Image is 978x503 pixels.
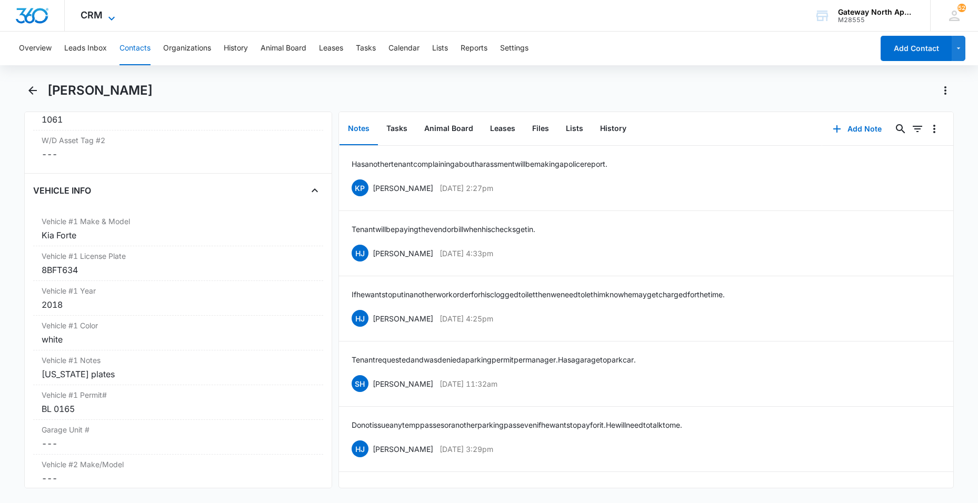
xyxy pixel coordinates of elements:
button: Settings [500,32,528,65]
button: Animal Board [261,32,306,65]
label: Vehicle #1 Notes [42,355,314,366]
div: Vehicle #2 Make/Model--- [33,455,323,489]
div: Vehicle #1 Notes[US_STATE] plates [33,350,323,385]
label: Vehicle #1 Color [42,320,314,331]
dd: --- [42,148,314,160]
button: Files [524,113,557,145]
button: Leases [319,32,343,65]
div: Vehicle #1 Permit#BL 0165 [33,385,323,420]
div: Vehicle #1 Make & ModelKia Forte [33,212,323,246]
div: account name [838,8,915,16]
p: Tenant requested and was denied a parking permit per manager. Has a garage to park car. [352,354,636,365]
button: Leads Inbox [64,32,107,65]
button: Lists [557,113,592,145]
button: Tasks [378,113,416,145]
p: [DATE] 11:32am [440,378,497,389]
div: Vehicle #1 Colorwhite [33,316,323,350]
p: [PERSON_NAME] [373,444,433,455]
p: [DATE] 4:33pm [440,248,493,259]
div: 8BFT634 [42,264,314,276]
div: Vehicle #1 License Plate8BFT634 [33,246,323,281]
span: HJ [352,310,368,327]
div: W/D Asset Tag #11061 [33,96,323,130]
p: [PERSON_NAME] [373,378,433,389]
label: Vehicle #1 License Plate [42,250,314,261]
button: Reports [461,32,487,65]
div: BL 0165 [42,403,314,415]
div: notifications count [957,4,966,12]
button: Lists [432,32,448,65]
span: CRM [81,9,103,21]
label: Vehicle #1 Permit# [42,389,314,400]
div: 1061 [42,113,314,126]
label: Vehicle #1 Year [42,285,314,296]
span: HJ [352,245,368,261]
div: Garage Unit #--- [33,420,323,455]
button: Close [306,182,323,199]
button: Animal Board [416,113,482,145]
button: Tasks [356,32,376,65]
button: Notes [340,113,378,145]
dd: --- [42,437,314,450]
p: [DATE] 2:27pm [440,183,493,194]
label: Vehicle #2 Make/Model [42,459,314,470]
div: Vehicle #1 Year2018 [33,281,323,316]
dd: --- [42,472,314,485]
div: W/D Asset Tag #2--- [33,130,323,165]
p: If he wants to put in another work order for his clogged toilet then we need to let him know he m... [352,289,725,300]
button: Back [24,82,41,99]
label: W/D Asset Tag #2 [42,135,314,146]
span: KP [352,179,368,196]
button: History [224,32,248,65]
button: Leases [482,113,524,145]
button: Search... [892,120,909,137]
button: Add Note [822,116,892,142]
label: Vehicle #1 Make & Model [42,216,314,227]
button: History [592,113,635,145]
div: white [42,333,314,346]
button: Add Contact [881,36,952,61]
label: Garage Unit # [42,424,314,435]
h1: [PERSON_NAME] [47,83,153,98]
p: [DATE] 4:25pm [440,313,493,324]
span: HJ [352,440,368,457]
p: [PERSON_NAME] [373,313,433,324]
button: Calendar [388,32,420,65]
div: [US_STATE] plates [42,368,314,380]
div: Kia Forte [42,229,314,242]
h4: VEHICLE INFO [33,184,91,197]
p: Tenant will be paying the vendor bill when his checks get in. [352,224,535,235]
p: [DATE] 3:29pm [440,444,493,455]
p: Has another tenant complaining about harassment will be making a police report. [352,158,607,169]
p: [PERSON_NAME] [373,183,433,194]
p: [PERSON_NAME] [373,248,433,259]
button: Overflow Menu [926,120,943,137]
div: account id [838,16,915,24]
button: Filters [909,120,926,137]
span: 52 [957,4,966,12]
button: Overview [19,32,52,65]
p: Do not issue any temp passes or another parking pass even if he wants to pay for it. He will need... [352,419,682,430]
button: Actions [937,82,954,99]
span: SH [352,375,368,392]
button: Contacts [119,32,151,65]
button: Organizations [163,32,211,65]
div: 2018 [42,298,314,311]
